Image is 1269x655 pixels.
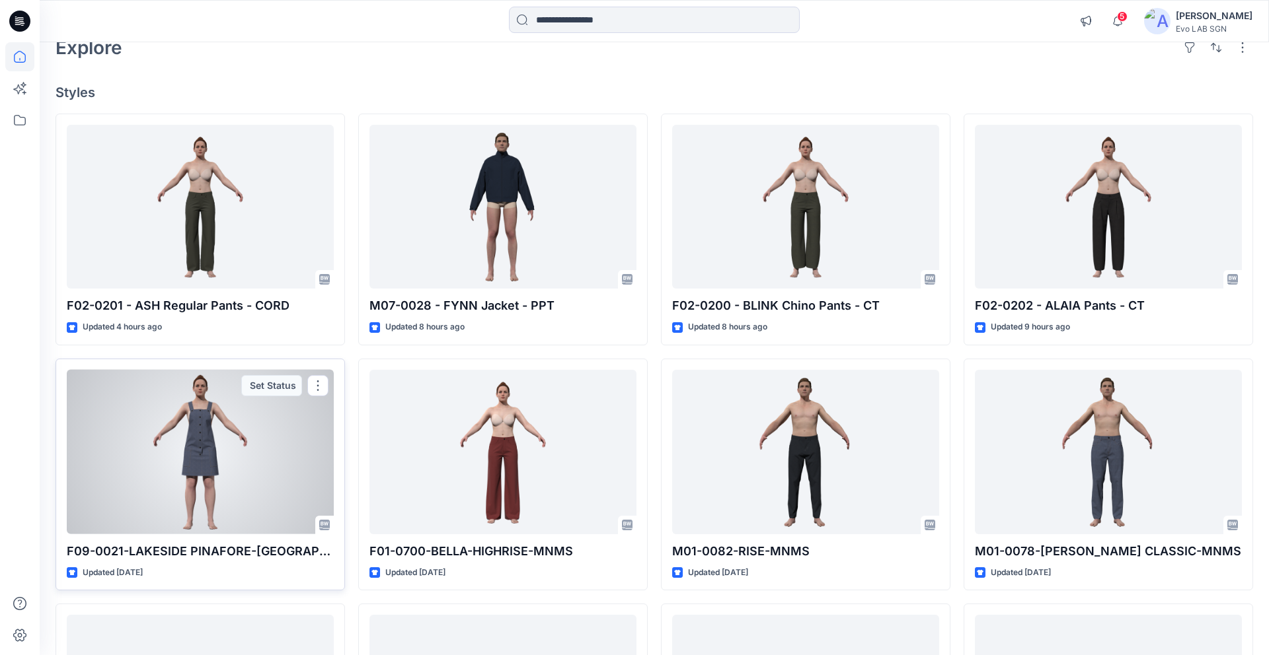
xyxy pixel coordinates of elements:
[991,320,1070,334] p: Updated 9 hours ago
[83,566,143,580] p: Updated [DATE]
[672,370,939,534] a: M01-0082-RISE-MNMS
[991,566,1051,580] p: Updated [DATE]
[672,542,939,561] p: M01-0082-RISE-MNMS
[67,125,334,289] a: F02-0201 - ASH Regular Pants - CORD
[369,296,636,315] p: M07-0028 - FYNN Jacket - PPT
[1144,8,1171,34] img: avatar
[67,542,334,561] p: F09-0021-LAKESIDE PINAFORE-[GEOGRAPHIC_DATA]
[975,542,1242,561] p: M01-0078-[PERSON_NAME] CLASSIC-MNMS
[1117,11,1128,22] span: 5
[369,125,636,289] a: M07-0028 - FYNN Jacket - PPT
[369,542,636,561] p: F01-0700-BELLA-HIGHRISE-MNMS
[1176,8,1252,24] div: [PERSON_NAME]
[1176,24,1252,34] div: Evo LAB SGN
[385,566,445,580] p: Updated [DATE]
[83,320,162,334] p: Updated 4 hours ago
[672,296,939,315] p: F02-0200 - BLINK Chino Pants - CT
[56,85,1253,100] h4: Styles
[688,320,767,334] p: Updated 8 hours ago
[975,370,1242,534] a: M01-0078-VEGA CLASSIC-MNMS
[672,125,939,289] a: F02-0200 - BLINK Chino Pants - CT
[56,37,122,58] h2: Explore
[67,296,334,315] p: F02-0201 - ASH Regular Pants - CORD
[369,370,636,534] a: F01-0700-BELLA-HIGHRISE-MNMS
[975,125,1242,289] a: F02-0202 - ALAIA Pants - CT
[67,370,334,534] a: F09-0021-LAKESIDE PINAFORE-MNMS
[688,566,748,580] p: Updated [DATE]
[975,296,1242,315] p: F02-0202 - ALAIA Pants - CT
[385,320,465,334] p: Updated 8 hours ago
